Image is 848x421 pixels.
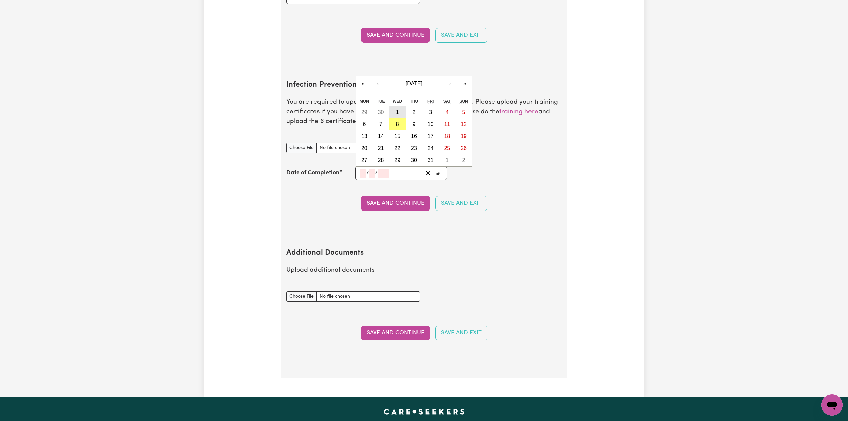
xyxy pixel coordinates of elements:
button: October 8, 2025 [389,118,406,130]
abbr: October 22, 2025 [394,145,400,151]
button: Save and Exit [435,28,487,43]
button: Save and Continue [361,326,430,340]
abbr: October 17, 2025 [428,133,434,139]
button: October 24, 2025 [422,142,439,154]
button: October 23, 2025 [406,142,422,154]
button: October 2, 2025 [406,106,422,118]
button: October 31, 2025 [422,154,439,166]
span: [DATE] [406,81,422,86]
input: -- [360,169,366,178]
abbr: October 14, 2025 [378,133,384,139]
button: October 25, 2025 [439,142,456,154]
button: [DATE] [385,76,443,91]
input: ---- [378,169,389,178]
abbr: October 31, 2025 [428,157,434,163]
abbr: October 5, 2025 [462,109,465,115]
button: October 26, 2025 [455,142,472,154]
abbr: October 1, 2025 [396,109,399,115]
abbr: Tuesday [377,99,385,104]
button: October 14, 2025 [373,130,389,142]
abbr: October 3, 2025 [429,109,432,115]
button: September 30, 2025 [373,106,389,118]
label: Date of Completion [286,169,339,177]
button: October 27, 2025 [356,154,373,166]
abbr: Wednesday [393,99,402,104]
button: November 2, 2025 [455,154,472,166]
button: Save and Exit [435,196,487,211]
button: October 10, 2025 [422,118,439,130]
span: / [375,170,378,176]
button: October 16, 2025 [406,130,422,142]
abbr: October 27, 2025 [361,157,367,163]
button: September 29, 2025 [356,106,373,118]
button: October 15, 2025 [389,130,406,142]
abbr: Sunday [459,99,468,104]
abbr: September 29, 2025 [361,109,367,115]
iframe: Button to launch messaging window [821,394,843,416]
button: October 12, 2025 [455,118,472,130]
abbr: September 30, 2025 [378,109,384,115]
p: Upload additional documents [286,266,562,275]
button: October 30, 2025 [406,154,422,166]
abbr: October 11, 2025 [444,121,450,127]
a: Careseekers home page [384,409,465,414]
button: Save and Continue [361,196,430,211]
abbr: October 29, 2025 [394,157,400,163]
abbr: October 23, 2025 [411,145,417,151]
p: You are required to update this mandatory training every year. Please upload your training certif... [286,98,562,126]
abbr: October 18, 2025 [444,133,450,139]
abbr: October 20, 2025 [361,145,367,151]
abbr: October 9, 2025 [413,121,416,127]
button: » [457,76,472,91]
abbr: October 15, 2025 [394,133,400,139]
button: October 19, 2025 [455,130,472,142]
button: ‹ [371,76,385,91]
h2: Additional Documents [286,249,562,258]
input: -- [369,169,375,178]
button: October 11, 2025 [439,118,456,130]
button: October 4, 2025 [439,106,456,118]
button: October 21, 2025 [373,142,389,154]
button: October 17, 2025 [422,130,439,142]
button: October 18, 2025 [439,130,456,142]
abbr: October 16, 2025 [411,133,417,139]
button: October 22, 2025 [389,142,406,154]
button: « [356,76,371,91]
button: October 3, 2025 [422,106,439,118]
abbr: October 8, 2025 [396,121,399,127]
button: › [443,76,457,91]
abbr: October 28, 2025 [378,157,384,163]
abbr: October 21, 2025 [378,145,384,151]
abbr: October 25, 2025 [444,145,450,151]
button: October 20, 2025 [356,142,373,154]
abbr: October 7, 2025 [379,121,382,127]
abbr: November 1, 2025 [446,157,449,163]
button: October 6, 2025 [356,118,373,130]
button: October 7, 2025 [373,118,389,130]
button: October 29, 2025 [389,154,406,166]
button: October 28, 2025 [373,154,389,166]
abbr: October 12, 2025 [461,121,467,127]
button: Enter the Date of Completion of your Infection Prevention and Control Training [433,169,443,178]
abbr: October 2, 2025 [413,109,416,115]
abbr: October 30, 2025 [411,157,417,163]
h2: Infection Prevention and Control Training [286,81,562,90]
button: October 5, 2025 [455,106,472,118]
span: / [366,170,369,176]
button: October 13, 2025 [356,130,373,142]
abbr: October 10, 2025 [428,121,434,127]
button: October 1, 2025 [389,106,406,118]
button: Clear date [423,169,433,178]
a: training here [499,109,538,115]
button: November 1, 2025 [439,154,456,166]
button: Save and Exit [435,326,487,340]
abbr: Friday [427,99,434,104]
abbr: Thursday [410,99,418,104]
abbr: October 19, 2025 [461,133,467,139]
abbr: October 6, 2025 [363,121,366,127]
button: Save and Continue [361,28,430,43]
abbr: November 2, 2025 [462,157,465,163]
abbr: October 4, 2025 [446,109,449,115]
button: October 9, 2025 [406,118,422,130]
abbr: Monday [360,99,369,104]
